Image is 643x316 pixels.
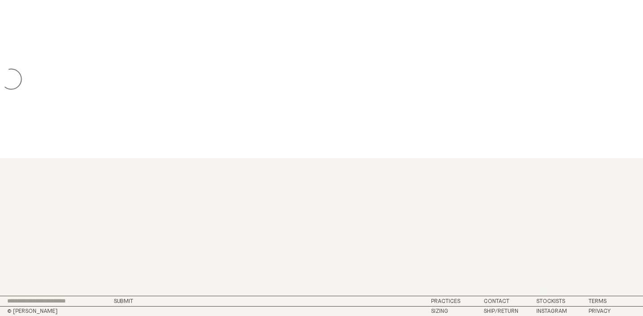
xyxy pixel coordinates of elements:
a: Stockists [536,298,565,304]
a: Contact [484,298,509,304]
a: Instagram [536,308,567,314]
h2: © [PERSON_NAME] [7,308,159,314]
a: Practices [431,298,460,304]
a: Ship/Return [484,308,518,314]
a: Sizing [431,308,448,314]
a: Privacy [589,308,611,314]
button: Submit [114,298,133,304]
a: Terms [589,298,607,304]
